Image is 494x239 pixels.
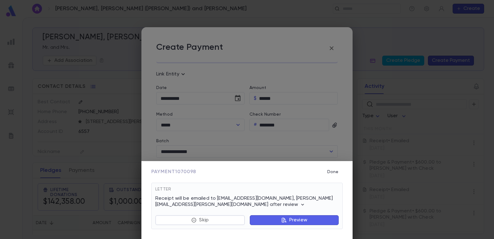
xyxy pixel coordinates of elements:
[155,215,245,225] button: Skip
[151,169,196,175] span: Payment 1070098
[289,217,307,223] p: Preview
[323,166,343,178] button: Done
[199,217,209,223] p: Skip
[155,195,339,208] p: Receipt will be emailed to [EMAIL_ADDRESS][DOMAIN_NAME], [PERSON_NAME][EMAIL_ADDRESS][PERSON_NAME...
[155,187,339,195] div: Letter
[250,215,339,225] button: Preview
